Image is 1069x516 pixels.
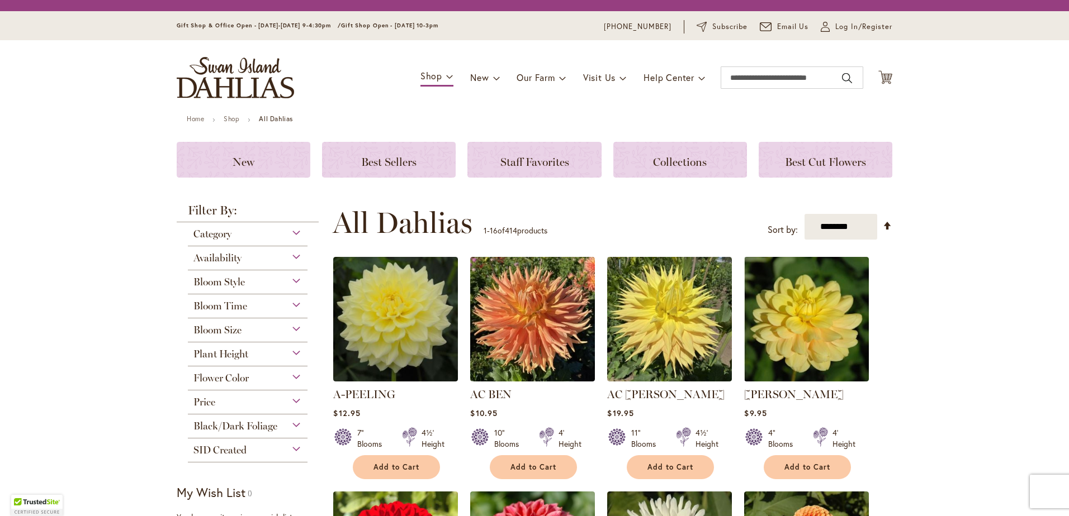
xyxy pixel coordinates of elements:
[744,388,844,401] a: [PERSON_NAME]
[494,427,526,450] div: 10" Blooms
[333,257,458,381] img: A-Peeling
[333,408,360,418] span: $12.95
[607,257,732,381] img: AC Jeri
[490,455,577,479] button: Add to Cart
[193,324,242,336] span: Bloom Size
[233,155,254,169] span: New
[712,21,748,32] span: Subscribe
[744,373,869,384] a: AHOY MATEY
[607,388,725,401] a: AC [PERSON_NAME]
[768,219,798,240] label: Sort by:
[744,408,767,418] span: $9.95
[193,444,247,456] span: SID Created
[697,21,748,32] a: Subscribe
[759,142,892,178] a: Best Cut Flowers
[484,225,487,236] span: 1
[607,373,732,384] a: AC Jeri
[510,462,556,472] span: Add to Cart
[653,155,707,169] span: Collections
[784,462,830,472] span: Add to Cart
[644,71,694,83] span: Help Center
[821,21,892,32] a: Log In/Register
[8,476,40,508] iframe: Launch Accessibility Center
[187,114,204,123] a: Home
[177,57,294,98] a: store logo
[259,114,293,123] strong: All Dahlias
[177,142,310,178] a: New
[744,257,869,381] img: AHOY MATEY
[505,225,517,236] span: 414
[333,388,395,401] a: A-PEELING
[333,373,458,384] a: A-Peeling
[470,257,595,381] img: AC BEN
[833,427,855,450] div: 4' Height
[696,427,718,450] div: 4½' Height
[341,22,438,29] span: Gift Shop Open - [DATE] 10-3pm
[177,484,245,500] strong: My Wish List
[647,462,693,472] span: Add to Cart
[193,276,245,288] span: Bloom Style
[470,408,497,418] span: $10.95
[835,21,892,32] span: Log In/Register
[177,204,319,222] strong: Filter By:
[490,225,498,236] span: 16
[768,427,800,450] div: 4" Blooms
[517,71,555,83] span: Our Farm
[470,71,489,83] span: New
[842,69,852,87] button: Search
[777,21,809,32] span: Email Us
[333,206,472,240] span: All Dahlias
[361,155,417,169] span: Best Sellers
[193,300,247,312] span: Bloom Time
[193,420,277,432] span: Black/Dark Foliage
[500,155,569,169] span: Staff Favorites
[627,455,714,479] button: Add to Cart
[604,21,671,32] a: [PHONE_NUMBER]
[353,455,440,479] button: Add to Cart
[193,396,215,408] span: Price
[484,222,547,240] p: - of products
[322,142,456,178] a: Best Sellers
[193,252,242,264] span: Availability
[193,348,248,360] span: Plant Height
[357,427,389,450] div: 7" Blooms
[373,462,419,472] span: Add to Cart
[760,21,809,32] a: Email Us
[631,427,663,450] div: 11" Blooms
[193,228,231,240] span: Category
[467,142,601,178] a: Staff Favorites
[193,372,249,384] span: Flower Color
[470,373,595,384] a: AC BEN
[785,155,866,169] span: Best Cut Flowers
[583,71,616,83] span: Visit Us
[559,427,581,450] div: 4' Height
[764,455,851,479] button: Add to Cart
[607,408,633,418] span: $19.95
[224,114,239,123] a: Shop
[177,22,341,29] span: Gift Shop & Office Open - [DATE]-[DATE] 9-4:30pm /
[422,427,444,450] div: 4½' Height
[420,70,442,82] span: Shop
[470,388,512,401] a: AC BEN
[613,142,747,178] a: Collections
